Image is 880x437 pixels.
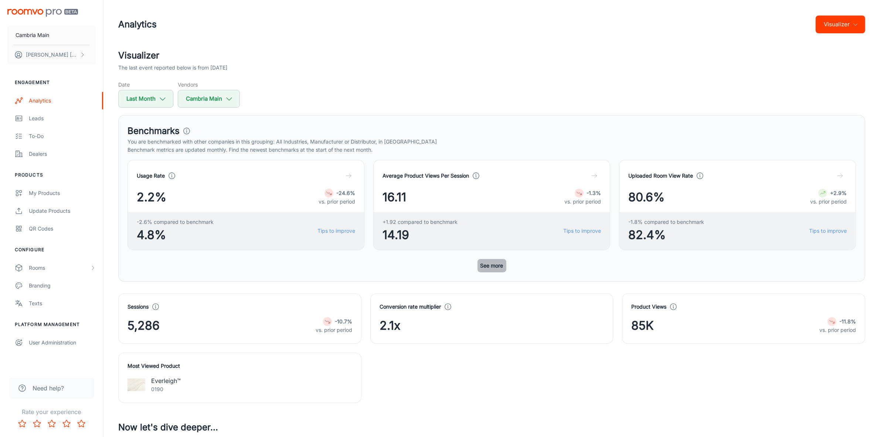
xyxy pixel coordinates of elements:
[383,218,458,226] span: +1.92 compared to benchmark
[628,172,693,180] h4: Uploaded Room View Rate
[178,81,240,88] h5: Vendors
[128,376,145,394] img: Everleigh™
[29,132,96,140] div: To-do
[137,188,166,206] span: 2.2%
[118,49,865,62] h2: Visualizer
[29,207,96,215] div: Update Products
[128,317,160,335] span: 5,286
[383,172,469,180] h4: Average Product Views Per Session
[628,226,704,244] span: 82.4%
[317,227,355,235] a: Tips to improve
[336,190,355,196] strong: -24.6%
[118,90,173,108] button: Last Month
[809,227,847,235] a: Tips to improve
[628,218,704,226] span: -1.8% compared to benchmark
[137,218,214,226] span: -2.6% compared to benchmark
[128,146,856,154] p: Benchmark metrics are updated monthly. Find the newest benchmarks at the start of the next month.
[15,416,30,431] button: Rate 1 star
[118,421,865,434] h3: Now let's dive deeper...
[6,407,97,416] p: Rate your experience
[587,190,601,196] strong: -1.3%
[29,299,96,307] div: Texts
[810,198,847,206] p: vs. prior period
[29,225,96,233] div: QR Codes
[478,259,506,272] button: See more
[151,376,181,385] p: Everleigh™
[316,326,352,334] p: vs. prior period
[29,339,96,347] div: User Administration
[319,198,355,206] p: vs. prior period
[29,97,96,105] div: Analytics
[128,124,180,138] h3: Benchmarks
[816,16,865,33] button: Visualizer
[380,317,400,335] span: 2.1x
[383,226,458,244] span: 14.19
[137,172,165,180] h4: Usage Rate
[128,303,149,311] h4: Sessions
[819,326,856,334] p: vs. prior period
[74,416,89,431] button: Rate 5 star
[29,150,96,158] div: Dealers
[380,303,441,311] h4: Conversion rate multiplier
[839,318,856,325] strong: -11.8%
[830,190,847,196] strong: +2.9%
[383,188,406,206] span: 16.11
[7,45,96,64] button: [PERSON_NAME] [PERSON_NAME]
[628,188,665,206] span: 80.6%
[151,385,181,393] p: 0190
[29,114,96,122] div: Leads
[631,317,654,335] span: 85K
[33,384,64,393] span: Need help?
[29,264,90,272] div: Rooms
[29,189,96,197] div: My Products
[118,18,157,31] h1: Analytics
[59,416,74,431] button: Rate 4 star
[16,31,49,39] p: Cambria Main
[44,416,59,431] button: Rate 3 star
[564,198,601,206] p: vs. prior period
[128,138,856,146] p: You are benchmarked with other companies in this grouping: All Industries, Manufacturer or Distri...
[118,81,173,88] h5: Date
[29,282,96,290] div: Branding
[118,64,227,72] p: The last event reported below is from [DATE]
[128,362,352,370] h4: Most Viewed Product
[7,26,96,45] button: Cambria Main
[26,51,78,59] p: [PERSON_NAME] [PERSON_NAME]
[335,318,352,325] strong: -10.7%
[631,303,666,311] h4: Product Views
[137,226,214,244] span: 4.8%
[178,90,240,108] button: Cambria Main
[563,227,601,235] a: Tips to improve
[7,9,78,17] img: Roomvo PRO Beta
[30,416,44,431] button: Rate 2 star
